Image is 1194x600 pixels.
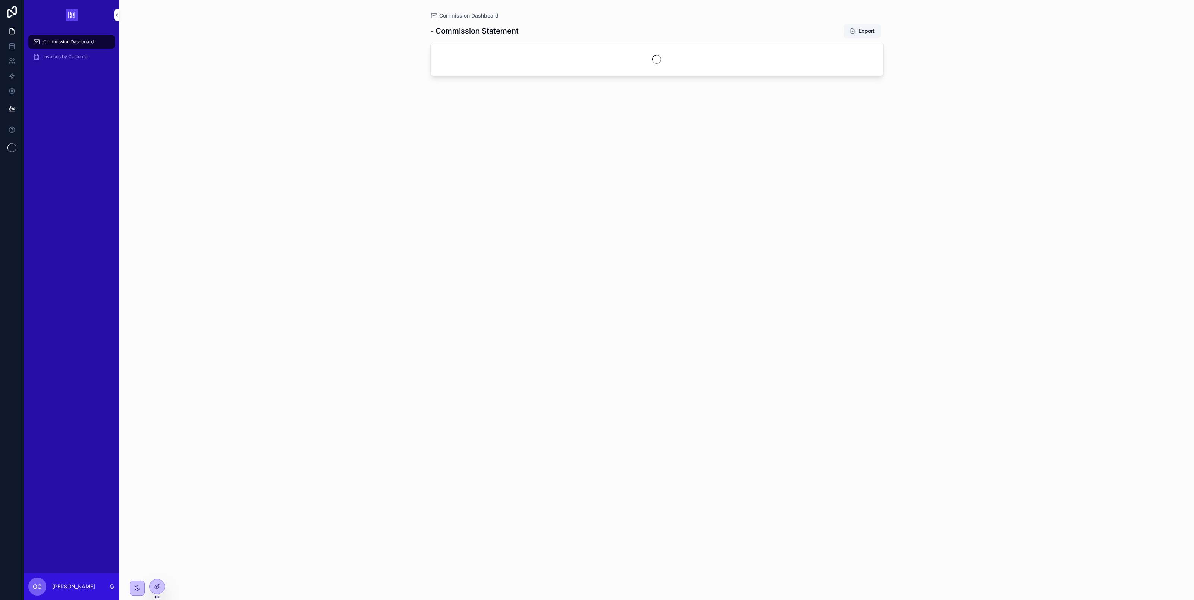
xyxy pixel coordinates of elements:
[33,582,42,591] span: OG
[430,26,519,36] h1: - Commission Statement
[28,50,115,63] a: Invoices by Customer
[52,583,95,590] p: [PERSON_NAME]
[28,35,115,49] a: Commission Dashboard
[43,54,89,60] span: Invoices by Customer
[844,24,881,38] button: Export
[24,30,119,73] div: scrollable content
[439,12,498,19] span: Commission Dashboard
[66,9,78,21] img: App logo
[430,12,498,19] a: Commission Dashboard
[43,39,94,45] span: Commission Dashboard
